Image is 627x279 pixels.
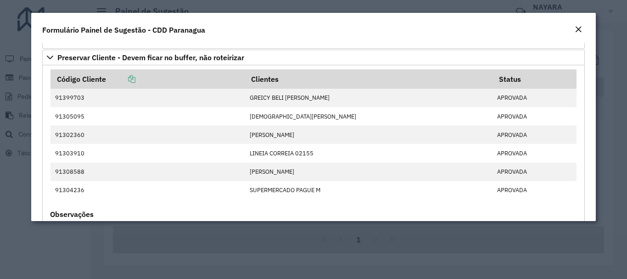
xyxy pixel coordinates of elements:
th: Status [493,69,577,89]
a: Preservar Cliente - Devem ficar no buffer, não roteirizar [42,50,584,65]
td: SUPERMERCADO PAGUE M [245,181,493,199]
td: APROVADA [493,181,577,199]
strong: Data: [50,34,68,43]
label: Observações [50,209,94,220]
td: APROVADA [493,125,577,144]
button: Close [572,24,585,36]
span: Preservar Cliente - Devem ficar no buffer, não roteirizar [57,54,244,61]
td: [PERSON_NAME] [245,125,493,144]
td: 91308588 [50,163,245,181]
td: [PERSON_NAME] [245,163,493,181]
td: 91303910 [50,144,245,162]
td: 91302360 [50,125,245,144]
td: APROVADA [493,107,577,125]
a: Copiar [106,74,135,84]
td: GREICY BELI [PERSON_NAME] [245,89,493,107]
th: Clientes [245,69,493,89]
td: LINEIA CORREIA 02155 [245,144,493,162]
td: APROVADA [493,163,577,181]
h4: Formulário Painel de Sugestão - CDD Paranagua [42,24,205,35]
span: Parcialmente Atendida Automaticamente [PERSON_NAME] [DATE] [50,12,213,43]
th: Código Cliente [50,69,245,89]
td: 91305095 [50,107,245,125]
td: [DEMOGRAPHIC_DATA][PERSON_NAME] [245,107,493,125]
td: APROVADA [493,144,577,162]
em: Fechar [575,26,582,33]
td: 91399703 [50,89,245,107]
td: APROVADA [493,89,577,107]
td: 91304236 [50,181,245,199]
